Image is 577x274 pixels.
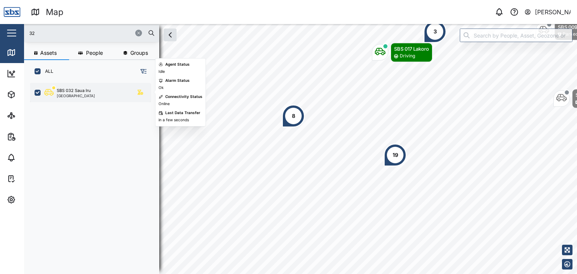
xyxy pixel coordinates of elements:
div: [PERSON_NAME] [535,8,571,17]
div: SBS 032 Saua Iru [57,87,91,94]
div: Settings [20,196,46,204]
canvas: Map [24,24,577,274]
div: grid [30,80,159,268]
div: Dashboard [20,69,53,78]
div: Connectivity Status [165,94,202,100]
img: Main Logo [4,4,20,20]
div: in a few seconds [159,117,189,123]
div: Map [20,48,36,57]
div: Idle [159,69,165,75]
div: Assets [20,90,43,99]
div: Map marker [424,20,446,43]
div: Map marker [282,105,305,127]
div: SBS 017 Lakoro [394,45,429,53]
div: Online [159,101,170,107]
div: Map [46,6,63,19]
div: Driving [400,53,415,60]
span: Assets [40,50,57,56]
label: ALL [41,68,53,74]
span: Groups [130,50,148,56]
div: Map marker [372,43,432,62]
div: Map marker [384,144,406,166]
div: Reports [20,132,45,141]
div: Alarms [20,154,43,162]
div: Ok [159,85,163,91]
div: 8 [292,112,295,120]
div: [GEOGRAPHIC_DATA] [57,94,95,98]
input: Search by People, Asset, Geozone or Place [460,29,572,42]
span: People [86,50,103,56]
div: 19 [393,151,398,159]
div: Tasks [20,175,40,183]
input: Search assets or drivers [29,27,155,39]
div: Alarm Status [165,78,190,84]
button: [PERSON_NAME] [524,7,571,17]
div: 3 [434,27,437,36]
div: Agent Status [165,62,190,68]
div: Sites [20,111,38,120]
div: Last Data Transfer [165,110,200,116]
